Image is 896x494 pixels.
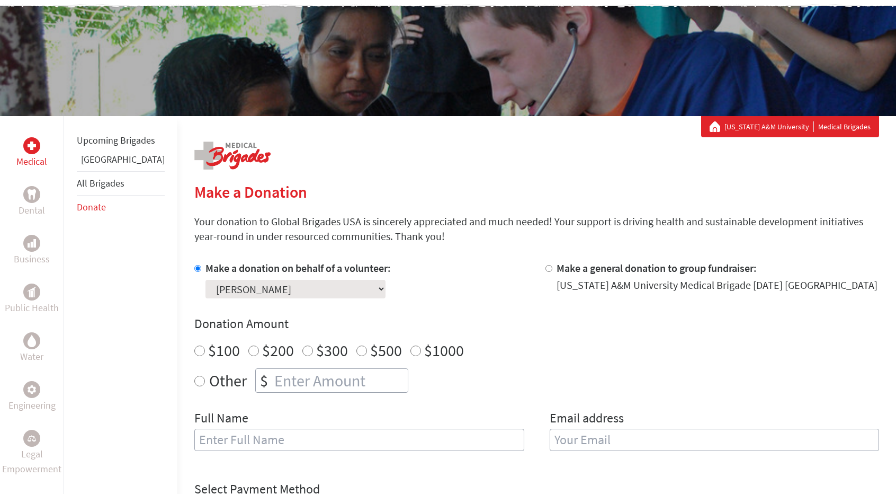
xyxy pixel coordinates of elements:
div: [US_STATE] A&M University Medical Brigade [DATE] [GEOGRAPHIC_DATA] [557,278,877,293]
li: All Brigades [77,171,165,196]
label: $1000 [424,340,464,360]
p: Your donation to Global Brigades USA is sincerely appreciated and much needed! Your support is dr... [194,214,879,244]
a: Public HealthPublic Health [5,284,59,315]
li: Upcoming Brigades [77,129,165,152]
a: [US_STATE] A&M University [724,121,814,132]
label: $300 [316,340,348,360]
div: Business [23,235,40,252]
p: Public Health [5,301,59,315]
p: Engineering [8,398,56,413]
p: Dental [19,203,45,218]
a: All Brigades [77,177,124,189]
label: Make a general donation to group fundraiser: [557,261,757,275]
img: Medical [28,142,36,150]
a: MedicalMedical [16,137,47,169]
div: Public Health [23,284,40,301]
label: Full Name [194,410,248,429]
a: EngineeringEngineering [8,381,56,413]
input: Your Email [550,429,880,451]
a: Legal EmpowermentLegal Empowerment [2,430,61,477]
img: Water [28,334,36,347]
a: DentalDental [19,186,45,218]
img: Engineering [28,385,36,394]
p: Legal Empowerment [2,447,61,477]
p: Business [14,252,50,267]
div: Dental [23,186,40,203]
label: Other [209,368,247,393]
a: [GEOGRAPHIC_DATA] [81,153,165,165]
div: Medical Brigades [710,121,871,132]
label: Make a donation on behalf of a volunteer: [205,261,391,275]
a: Donate [77,201,106,213]
label: $100 [208,340,240,360]
img: Legal Empowerment [28,435,36,442]
div: Medical [23,137,40,154]
div: Engineering [23,381,40,398]
a: BusinessBusiness [14,235,50,267]
input: Enter Amount [272,369,408,392]
h2: Make a Donation [194,182,879,201]
p: Medical [16,154,47,169]
label: $200 [262,340,294,360]
img: logo-medical.png [194,142,271,170]
a: Upcoming Brigades [77,134,155,146]
li: Donate [77,196,165,219]
a: WaterWater [20,332,43,364]
h4: Donation Amount [194,315,879,332]
img: Business [28,239,36,248]
div: Legal Empowerment [23,430,40,447]
input: Enter Full Name [194,429,524,451]
div: $ [256,369,272,392]
label: $500 [370,340,402,360]
label: Email address [550,410,624,429]
img: Public Health [28,287,36,297]
p: Water [20,349,43,364]
li: Panama [77,152,165,171]
img: Dental [28,189,36,199]
div: Water [23,332,40,349]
